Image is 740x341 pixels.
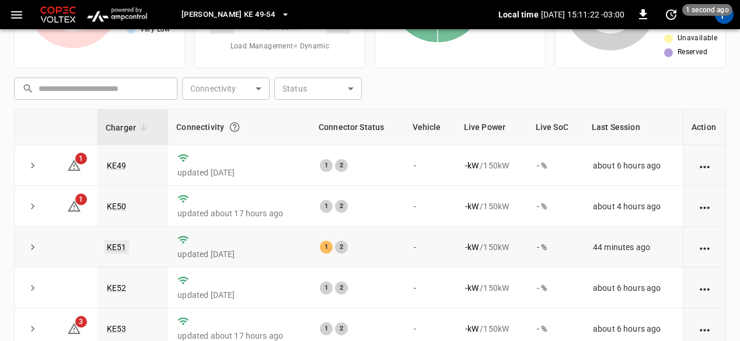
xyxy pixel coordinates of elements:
div: / 150 kW [465,323,518,335]
a: KE53 [107,324,127,333]
button: [PERSON_NAME] KE 49-54 [177,3,295,26]
p: [DATE] 15:11:22 -03:00 [541,9,624,20]
p: Local time [498,9,539,20]
td: about 6 hours ago [584,145,683,186]
th: Action [683,110,725,145]
img: Customer Logo [38,3,78,26]
p: updated [DATE] [177,248,301,260]
a: 1 [67,160,81,169]
th: Last Session [584,110,683,145]
span: 1 [75,153,87,164]
button: expand row [24,157,41,174]
a: KE50 [107,202,127,211]
a: 3 [67,324,81,333]
div: action cell options [697,201,712,212]
div: action cell options [697,323,712,335]
p: updated about 17 hours ago [177,208,301,219]
th: Live Power [456,110,528,145]
td: - [404,186,456,227]
div: Connectivity [176,117,302,138]
p: - kW [465,282,479,294]
div: / 150 kW [465,241,518,253]
div: action cell options [697,160,712,171]
div: 2 [335,241,348,254]
button: expand row [24,279,41,297]
img: ampcontrol.io logo [83,3,151,26]
p: updated [DATE] [177,289,301,301]
p: updated [DATE] [177,167,301,178]
td: - % [528,268,584,308]
a: 1 [67,201,81,210]
td: - [404,227,456,268]
span: 3 [75,316,87,328]
div: 2 [335,200,348,213]
a: KE49 [107,161,127,170]
span: Unavailable [678,33,717,44]
td: - [404,268,456,308]
div: / 150 kW [465,201,518,212]
div: 1 [320,200,333,213]
span: Very Low [140,24,170,36]
th: Vehicle [404,110,456,145]
button: Connection between the charger and our software. [224,117,245,138]
div: / 150 kW [465,282,518,294]
div: 1 [320,159,333,172]
span: [PERSON_NAME] KE 49-54 [181,8,275,22]
p: - kW [465,241,479,253]
div: 2 [335,159,348,172]
p: - kW [465,323,479,335]
th: Connector Status [310,110,404,145]
button: expand row [24,238,41,256]
span: Load Management = Dynamic [231,41,330,52]
div: 1 [320,282,333,294]
td: 44 minutes ago [584,227,683,268]
button: expand row [24,198,41,215]
span: 1 [75,194,87,205]
td: - % [528,145,584,186]
button: expand row [24,320,41,338]
th: Live SoC [528,110,584,145]
div: action cell options [697,241,712,253]
p: - kW [465,160,479,171]
div: action cell options [697,282,712,294]
span: Charger [106,121,151,135]
td: - [404,145,456,186]
div: 1 [320,322,333,335]
td: about 6 hours ago [584,268,683,308]
a: KE52 [107,283,127,293]
div: 2 [335,322,348,335]
td: - % [528,227,584,268]
div: 2 [335,282,348,294]
a: KE51 [104,240,129,254]
span: Reserved [678,47,707,58]
div: / 150 kW [465,160,518,171]
td: about 4 hours ago [584,186,683,227]
span: 1 second ago [682,4,732,16]
p: - kW [465,201,479,212]
td: - % [528,186,584,227]
button: set refresh interval [662,5,680,24]
div: 1 [320,241,333,254]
